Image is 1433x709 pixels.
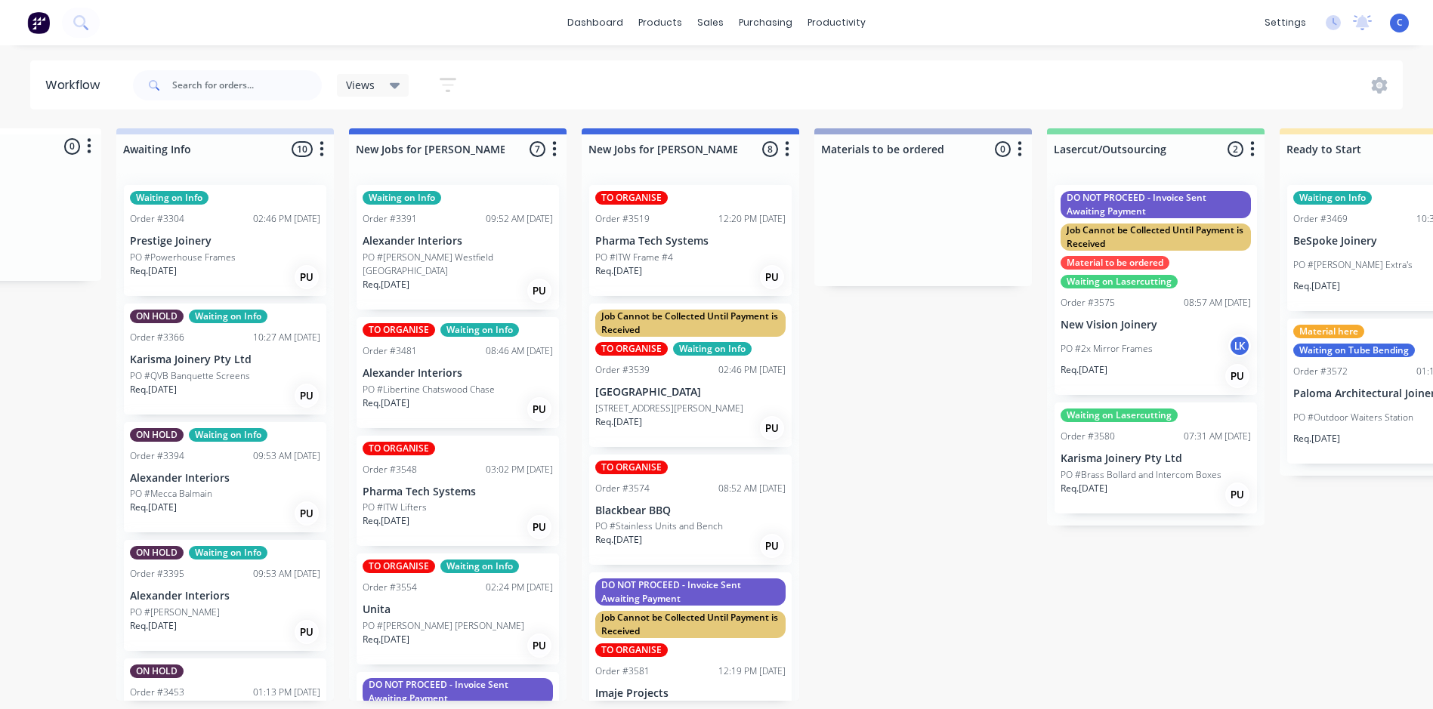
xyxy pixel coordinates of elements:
[595,415,642,429] p: Req. [DATE]
[595,251,673,264] p: PO #ITW Frame #4
[363,212,417,226] div: Order #3391
[731,11,800,34] div: purchasing
[1061,482,1107,495] p: Req. [DATE]
[1293,279,1340,293] p: Req. [DATE]
[1293,258,1413,272] p: PO #[PERSON_NAME] Extra's
[440,323,519,337] div: Waiting on Info
[253,212,320,226] div: 02:46 PM [DATE]
[1293,191,1372,205] div: Waiting on Info
[130,353,320,366] p: Karisma Joinery Pty Ltd
[595,235,786,248] p: Pharma Tech Systems
[130,449,184,463] div: Order #3394
[130,606,220,619] p: PO #[PERSON_NAME]
[130,501,177,514] p: Req. [DATE]
[589,455,792,566] div: TO ORGANISEOrder #357408:52 AM [DATE]Blackbear BBQPO #Stainless Units and BenchReq.[DATE]PU
[253,567,320,581] div: 09:53 AM [DATE]
[527,515,551,539] div: PU
[718,212,786,226] div: 12:20 PM [DATE]
[357,185,559,310] div: Waiting on InfoOrder #339109:52 AM [DATE]Alexander InteriorsPO #[PERSON_NAME] Westfield [GEOGRAPH...
[486,581,553,594] div: 02:24 PM [DATE]
[718,363,786,377] div: 02:46 PM [DATE]
[527,633,551,658] div: PU
[527,397,551,421] div: PU
[189,310,267,323] div: Waiting on Info
[595,664,650,678] div: Order #3581
[595,611,786,638] div: Job Cannot be Collected Until Payment is Received
[1225,364,1249,388] div: PU
[27,11,50,34] img: Factory
[595,264,642,278] p: Req. [DATE]
[1225,482,1249,507] div: PU
[1055,185,1257,395] div: DO NOT PROCEED - Invoice Sent Awaiting PaymentJob Cannot be Collected Until Payment is ReceivedMa...
[363,235,553,248] p: Alexander Interiors
[363,396,409,410] p: Req. [DATE]
[363,501,427,514] p: PO #ITW Lifters
[363,323,435,337] div: TO ORGANISE
[363,559,435,573] div: TO ORGANISE
[595,578,786,606] div: DO NOT PROCEED - Invoice Sent Awaiting Payment
[1061,342,1153,356] p: PO #2x Mirror Frames
[363,463,417,476] div: Order #3548
[1184,430,1251,443] div: 07:31 AM [DATE]
[1055,402,1257,513] div: Waiting on LasercuttingOrder #358007:31 AM [DATE]Karisma Joinery Pty LtdPO #Brass Bollard and Int...
[45,76,107,94] div: Workflow
[595,212,650,226] div: Order #3519
[1061,468,1221,482] p: PO #Brass Bollard and Intercom Boxes
[189,428,267,442] div: Waiting on Info
[1293,365,1348,378] div: Order #3572
[1293,325,1364,338] div: Material here
[363,514,409,528] p: Req. [DATE]
[595,687,786,700] p: Imaje Projects
[1061,223,1251,251] div: Job Cannot be Collected Until Payment is Received
[595,482,650,495] div: Order #3574
[1293,432,1340,445] p: Req. [DATE]
[253,331,320,344] div: 10:27 AM [DATE]
[595,386,786,399] p: [GEOGRAPHIC_DATA]
[363,581,417,594] div: Order #3554
[130,191,208,205] div: Waiting on Info
[595,342,668,356] div: TO ORGANISE
[1293,344,1415,357] div: Waiting on Tube Bending
[595,461,668,474] div: TO ORGANISE
[124,304,326,415] div: ON HOLDWaiting on InfoOrder #336610:27 AM [DATE]Karisma Joinery Pty LtdPO #QVB Banquette ScreensR...
[1061,452,1251,465] p: Karisma Joinery Pty Ltd
[363,678,553,705] div: DO NOT PROCEED - Invoice Sent Awaiting Payment
[527,279,551,303] div: PU
[595,363,650,377] div: Order #3539
[595,504,786,517] p: Blackbear BBQ
[130,567,184,581] div: Order #3395
[595,191,668,205] div: TO ORGANISE
[363,278,409,291] p: Req. [DATE]
[1257,11,1314,34] div: settings
[130,686,184,699] div: Order #3453
[1061,275,1178,288] div: Waiting on Lasercutting
[595,643,668,657] div: TO ORGANISE
[760,534,784,558] div: PU
[295,384,319,408] div: PU
[357,436,559,547] div: TO ORGANISEOrder #354803:02 PM [DATE]Pharma Tech SystemsPO #ITW LiftersReq.[DATE]PU
[130,310,184,323] div: ON HOLD
[486,463,553,476] div: 03:02 PM [DATE]
[486,344,553,358] div: 08:46 AM [DATE]
[124,540,326,651] div: ON HOLDWaiting on InfoOrder #339509:53 AM [DATE]Alexander InteriorsPO #[PERSON_NAME]Req.[DATE]PU
[440,559,519,573] div: Waiting on Info
[595,310,786,337] div: Job Cannot be Collected Until Payment is Received
[130,212,184,226] div: Order #3304
[690,11,731,34] div: sales
[673,342,752,356] div: Waiting on Info
[130,383,177,396] p: Req. [DATE]
[1061,363,1107,377] p: Req. [DATE]
[1293,212,1348,226] div: Order #3469
[595,519,723,533] p: PO #Stainless Units and Bench
[130,264,177,278] p: Req. [DATE]
[1397,16,1403,29] span: C
[363,344,417,358] div: Order #3481
[295,620,319,644] div: PU
[130,619,177,633] p: Req. [DATE]
[130,546,184,559] div: ON HOLD
[124,422,326,533] div: ON HOLDWaiting on InfoOrder #339409:53 AM [DATE]Alexander InteriorsPO #Mecca BalmainReq.[DATE]PU
[363,383,495,396] p: PO #Libertine Chatswood Chase
[130,664,184,678] div: ON HOLD
[172,70,322,100] input: Search for orders...
[130,590,320,603] p: Alexander Interiors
